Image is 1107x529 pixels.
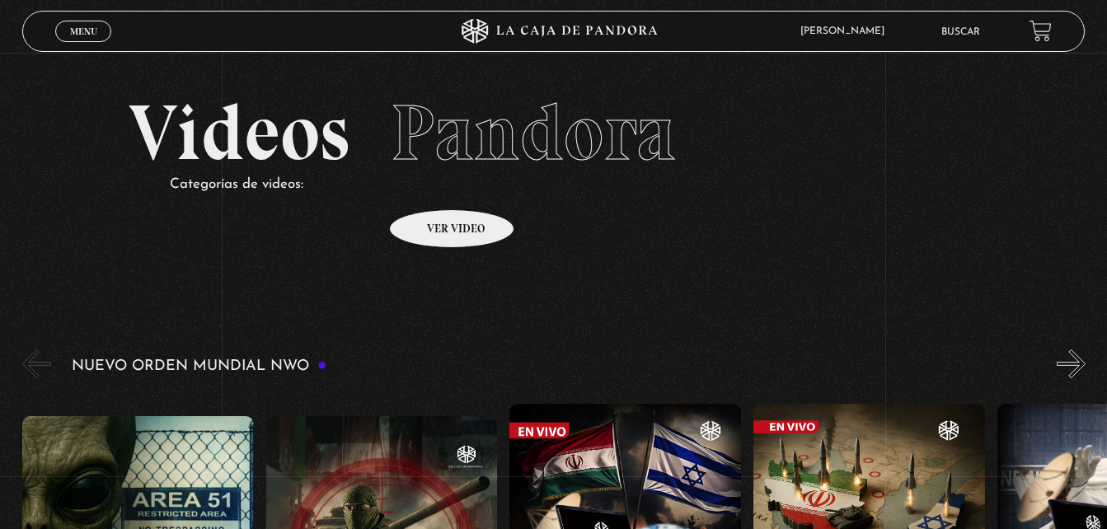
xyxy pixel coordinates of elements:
[1057,349,1086,378] button: Next
[129,94,978,172] h2: Videos
[64,40,103,52] span: Cerrar
[70,26,97,36] span: Menu
[792,26,901,36] span: [PERSON_NAME]
[941,27,980,37] a: Buscar
[1030,20,1052,42] a: View your shopping cart
[391,86,676,180] span: Pandora
[72,358,327,374] h3: Nuevo Orden Mundial NWO
[22,349,51,378] button: Previous
[170,172,978,198] p: Categorías de videos:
